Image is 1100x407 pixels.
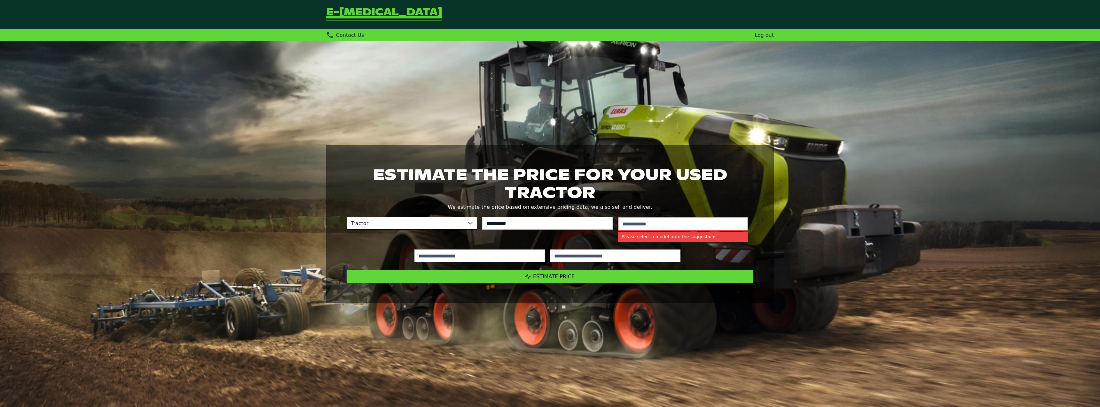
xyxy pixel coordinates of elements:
button: Estimate Price [347,270,753,283]
a: Go Back to Homepage [326,8,442,21]
a: Log out [755,32,774,38]
h1: Estimate the price for your used tractor [347,166,753,201]
span: Tractor [347,217,464,229]
span: Estimate Price [533,273,575,280]
div: Contact Us [326,31,364,39]
p: We estimate the price based on extensive pricing data, we also sell and deliver. [347,203,753,212]
span: Contact Us [336,32,364,38]
small: Please select a model from the suggestions [618,232,748,242]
